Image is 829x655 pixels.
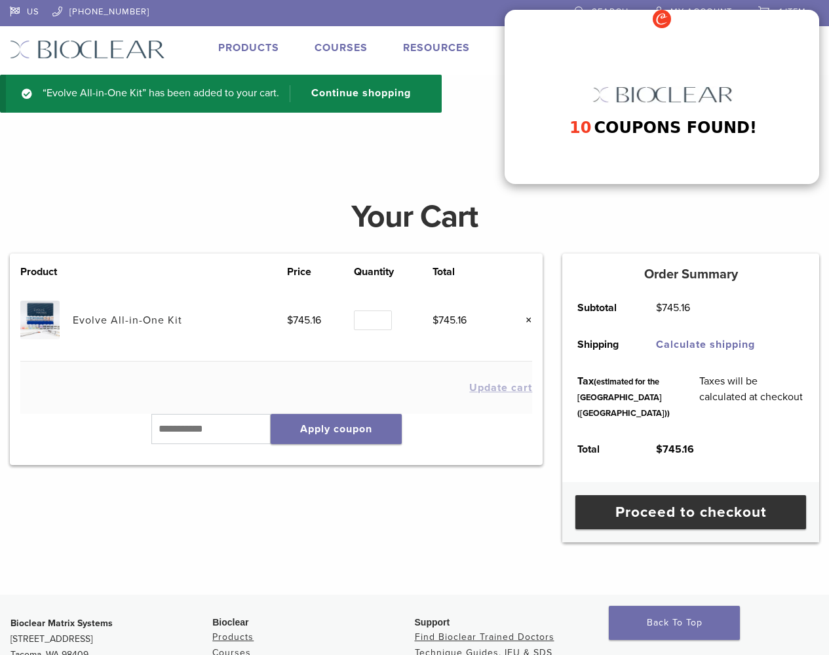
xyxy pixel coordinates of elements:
[403,41,470,54] a: Resources
[287,314,293,327] span: $
[290,85,421,102] a: Continue shopping
[575,495,806,529] a: Proceed to checkout
[10,618,113,629] strong: Bioclear Matrix Systems
[271,414,402,444] button: Apply coupon
[315,41,368,54] a: Courses
[577,377,670,419] small: (estimated for the [GEOGRAPHIC_DATA] ([GEOGRAPHIC_DATA]))
[656,338,755,351] a: Calculate shipping
[433,314,467,327] bdi: 745.16
[779,7,806,17] span: 1 item
[20,301,59,339] img: Evolve All-in-One Kit
[10,40,165,59] img: Bioclear
[433,314,438,327] span: $
[354,264,433,280] th: Quantity
[656,301,690,314] bdi: 745.16
[469,383,532,393] button: Update cart
[562,363,684,431] th: Tax
[656,443,694,456] bdi: 745.16
[287,264,354,280] th: Price
[670,7,732,17] span: My Account
[20,264,73,280] th: Product
[562,431,641,468] th: Total
[218,41,279,54] a: Products
[433,264,499,280] th: Total
[73,314,182,327] a: Evolve All-in-One Kit
[592,7,628,17] span: Search
[656,443,663,456] span: $
[415,617,450,627] span: Support
[515,312,532,329] a: Remove this item
[562,290,641,326] th: Subtotal
[212,617,248,627] span: Bioclear
[562,267,819,282] h5: Order Summary
[656,301,662,314] span: $
[212,631,254,643] a: Products
[287,314,321,327] bdi: 745.16
[609,606,740,640] a: Back To Top
[415,631,554,643] a: Find Bioclear Trained Doctors
[562,326,641,363] th: Shipping
[685,363,819,431] td: Taxes will be calculated at checkout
